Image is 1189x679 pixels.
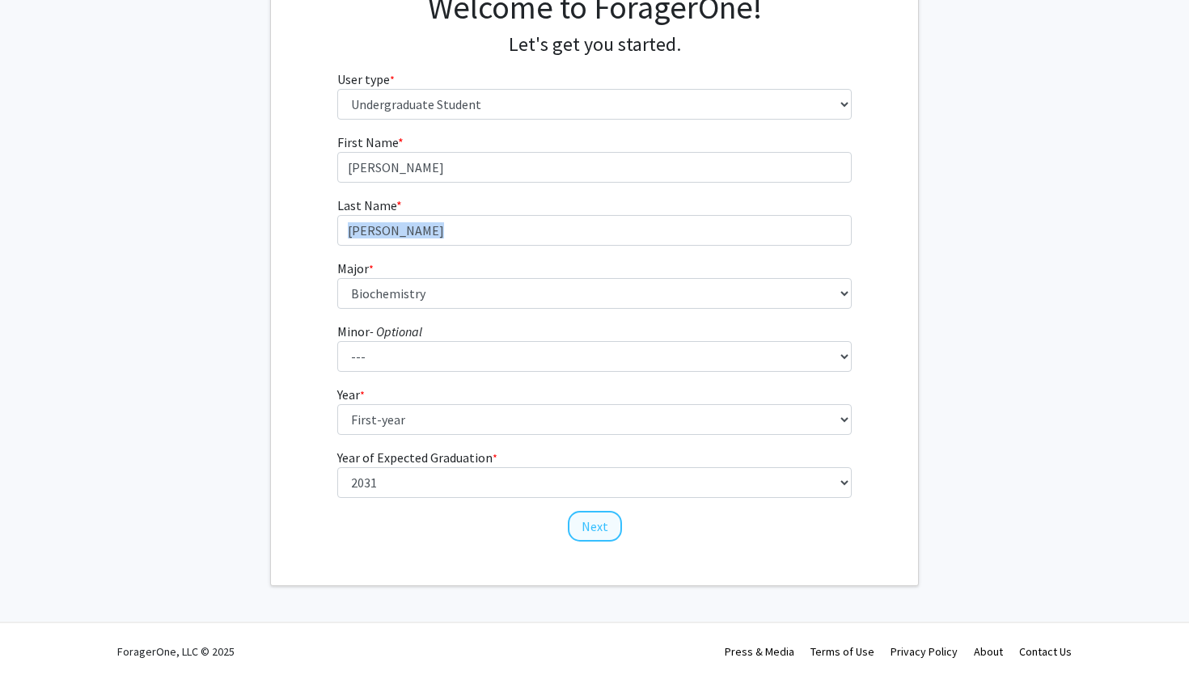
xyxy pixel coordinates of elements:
a: Terms of Use [810,644,874,659]
a: Contact Us [1019,644,1072,659]
iframe: Chat [12,606,69,667]
a: About [974,644,1003,659]
label: Minor [337,322,422,341]
label: Year [337,385,365,404]
label: Year of Expected Graduation [337,448,497,467]
h4: Let's get you started. [337,33,853,57]
a: Privacy Policy [891,644,958,659]
label: User type [337,70,395,89]
span: First Name [337,134,398,150]
span: Last Name [337,197,396,213]
i: - Optional [370,323,422,339]
button: Next [568,511,622,542]
label: Major [337,259,374,278]
a: Press & Media [725,644,794,659]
